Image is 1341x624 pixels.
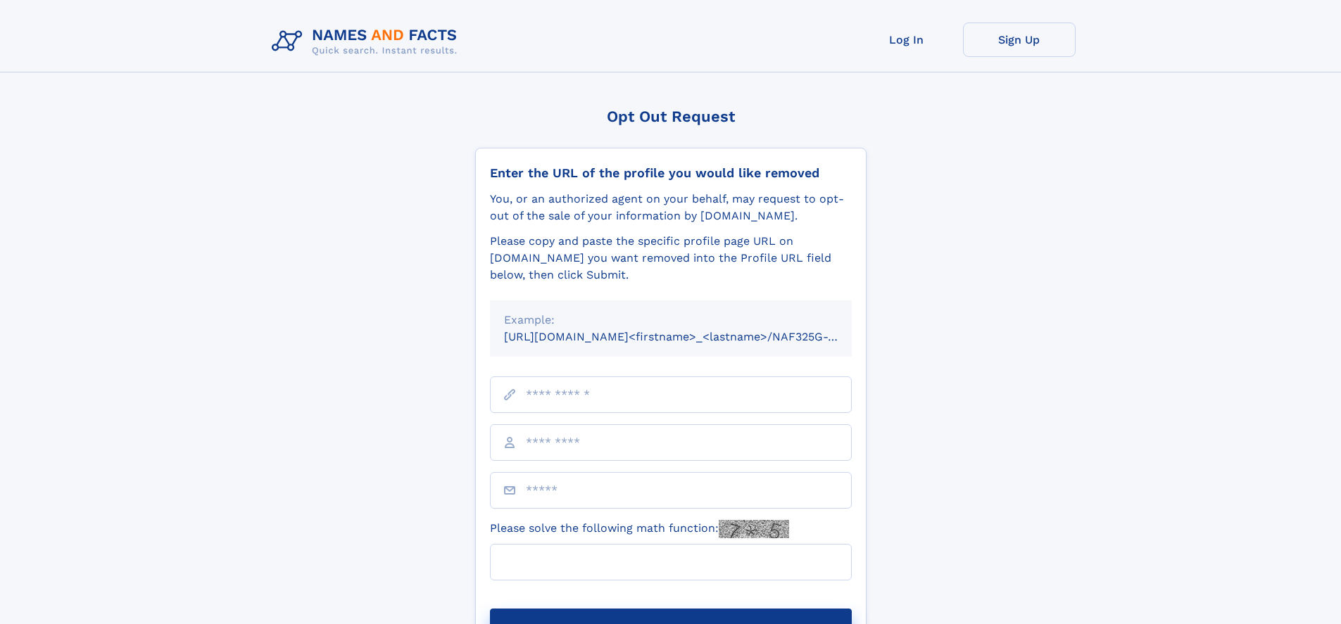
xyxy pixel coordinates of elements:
[266,23,469,61] img: Logo Names and Facts
[490,165,852,181] div: Enter the URL of the profile you would like removed
[504,330,879,343] small: [URL][DOMAIN_NAME]<firstname>_<lastname>/NAF325G-xxxxxxxx
[504,312,838,329] div: Example:
[963,23,1076,57] a: Sign Up
[475,108,867,125] div: Opt Out Request
[490,191,852,224] div: You, or an authorized agent on your behalf, may request to opt-out of the sale of your informatio...
[850,23,963,57] a: Log In
[490,520,789,538] label: Please solve the following math function:
[490,233,852,284] div: Please copy and paste the specific profile page URL on [DOMAIN_NAME] you want removed into the Pr...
